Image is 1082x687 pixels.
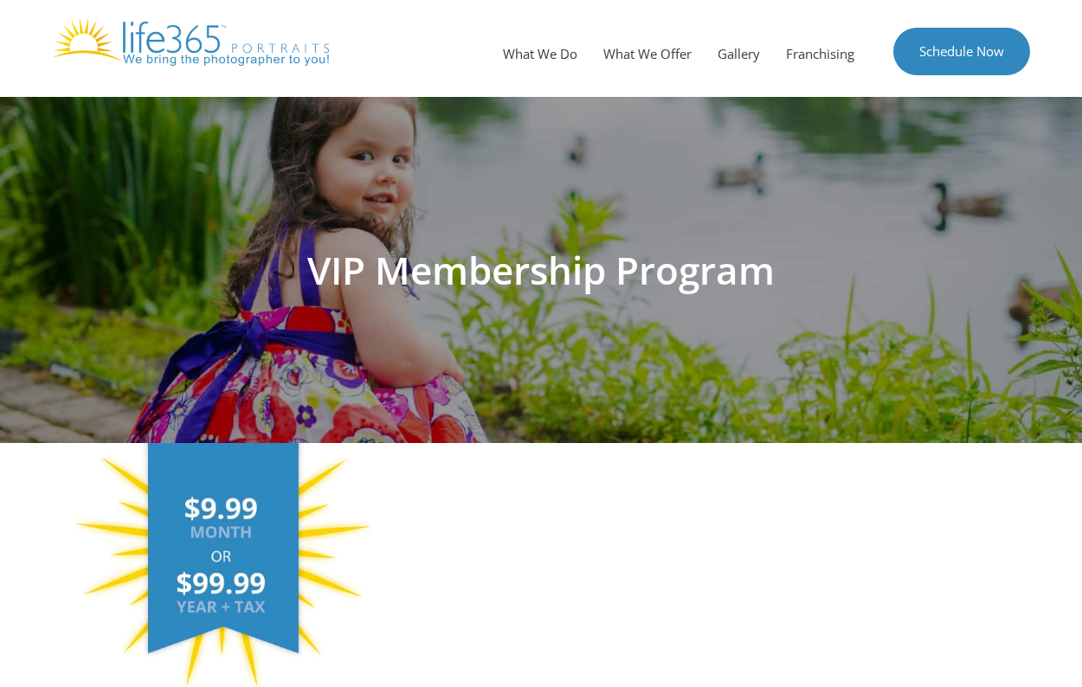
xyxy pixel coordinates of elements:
[56,251,1026,289] h1: VIP Membership Program
[490,28,590,80] a: What We Do
[893,28,1030,75] a: Schedule Now
[590,28,705,80] a: What We Offer
[52,17,329,66] img: Life365
[705,28,773,80] a: Gallery
[773,28,867,80] a: Franchising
